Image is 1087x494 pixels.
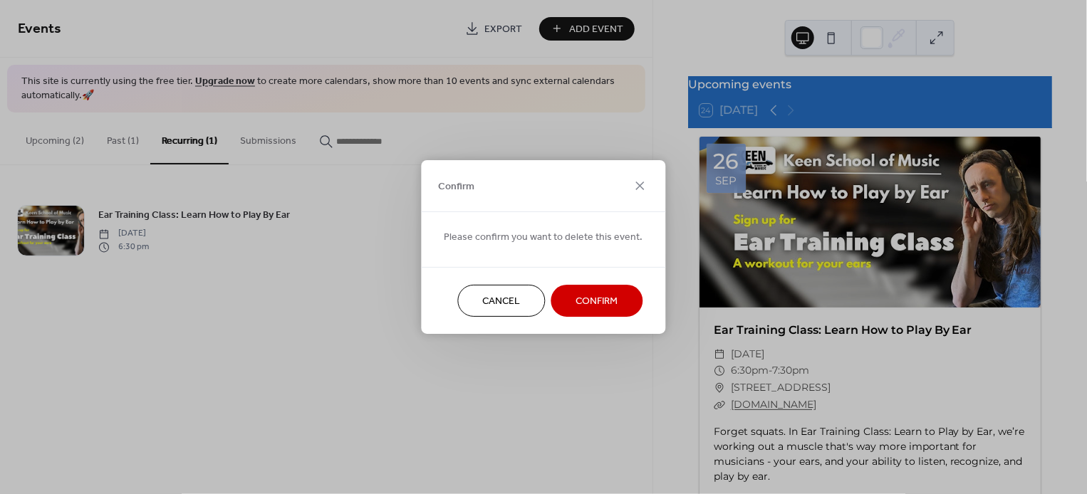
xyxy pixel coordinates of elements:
span: Confirm [439,179,475,194]
span: Confirm [576,295,618,310]
span: Cancel [483,295,521,310]
button: Confirm [551,285,643,317]
button: Cancel [458,285,546,317]
span: Please confirm you want to delete this event. [444,231,643,246]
